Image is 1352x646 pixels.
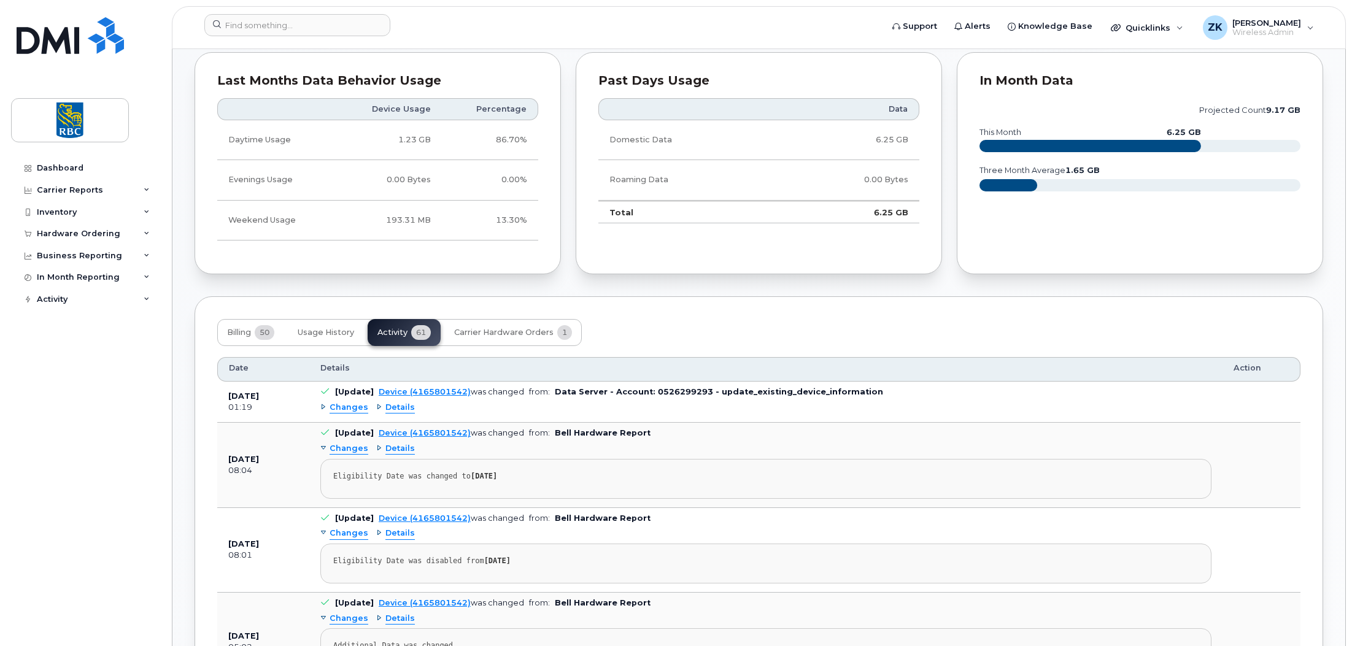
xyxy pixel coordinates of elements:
span: from: [529,387,550,396]
div: Quicklinks [1102,15,1192,40]
b: Bell Hardware Report [555,513,651,523]
b: [DATE] [228,631,259,640]
b: [Update] [335,598,374,607]
strong: [DATE] [471,472,497,480]
div: In Month Data [979,75,1300,87]
b: Bell Hardware Report [555,598,651,607]
td: 0.00 Bytes [778,160,919,200]
div: Last Months Data Behavior Usage [217,75,538,87]
tr: Friday from 6:00pm to Monday 8:00am [217,201,538,240]
td: Domestic Data [598,120,778,160]
a: Device (4165801542) [379,598,471,607]
td: 6.25 GB [778,120,919,160]
span: ZK [1208,20,1223,35]
td: 193.31 MB [335,201,442,240]
span: Changes [330,402,368,413]
a: Device (4165801542) [379,428,471,437]
td: Roaming Data [598,160,778,200]
div: Eligibility Date was changed to [333,472,1199,481]
input: Find something... [204,14,390,36]
th: Action [1223,357,1300,382]
td: Daytime Usage [217,120,335,160]
td: 1.23 GB [335,120,442,160]
tr: Weekdays from 6:00pm to 8:00am [217,160,538,200]
td: Total [598,201,778,224]
span: Changes [330,613,368,625]
span: Details [385,443,415,455]
b: Bell Hardware Report [555,428,651,437]
span: Details [385,402,415,413]
a: Alerts [946,14,999,39]
div: was changed [379,598,524,607]
tspan: 9.17 GB [1266,106,1300,115]
span: Details [320,363,350,374]
th: Data [778,98,919,120]
strong: [DATE] [484,556,511,565]
tspan: 1.65 GB [1065,166,1100,175]
span: Knowledge Base [1018,20,1092,33]
td: 13.30% [442,201,538,240]
span: [PERSON_NAME] [1232,18,1301,28]
text: projected count [1199,106,1300,115]
td: 86.70% [442,120,538,160]
div: 08:04 [228,465,298,476]
span: Date [229,363,249,374]
b: [Update] [335,428,374,437]
span: Quicklinks [1126,23,1170,33]
text: three month average [979,166,1100,175]
span: Changes [330,443,368,455]
td: Evenings Usage [217,160,335,200]
div: Zlatko Knezevic [1194,15,1323,40]
a: Device (4165801542) [379,387,471,396]
span: Changes [330,528,368,539]
span: Carrier Hardware Orders [454,328,554,337]
a: Support [884,14,946,39]
b: [Update] [335,387,374,396]
th: Percentage [442,98,538,120]
td: 0.00% [442,160,538,200]
td: Weekend Usage [217,201,335,240]
span: Support [903,20,937,33]
div: was changed [379,513,524,523]
span: Details [385,528,415,539]
a: Device (4165801542) [379,513,471,523]
b: [DATE] [228,455,259,464]
span: Wireless Admin [1232,28,1301,37]
span: Usage History [298,328,354,337]
td: 6.25 GB [778,201,919,224]
b: Data Server - Account: 0526299293 - update_existing_device_information [555,387,883,396]
div: was changed [379,387,524,396]
div: was changed [379,428,524,437]
span: from: [529,513,550,523]
div: 08:01 [228,550,298,561]
span: Alerts [965,20,991,33]
b: [DATE] [228,391,259,401]
span: 50 [255,325,274,340]
text: 6.25 GB [1167,128,1201,137]
text: this month [979,128,1021,137]
div: 01:19 [228,402,298,413]
div: Past Days Usage [598,75,919,87]
span: Details [385,613,415,625]
span: Billing [227,328,251,337]
span: 1 [557,325,572,340]
b: [Update] [335,513,374,523]
span: from: [529,598,550,607]
th: Device Usage [335,98,442,120]
a: Knowledge Base [999,14,1101,39]
div: Eligibility Date was disabled from [333,556,1199,566]
span: from: [529,428,550,437]
b: [DATE] [228,539,259,548]
td: 0.00 Bytes [335,160,442,200]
